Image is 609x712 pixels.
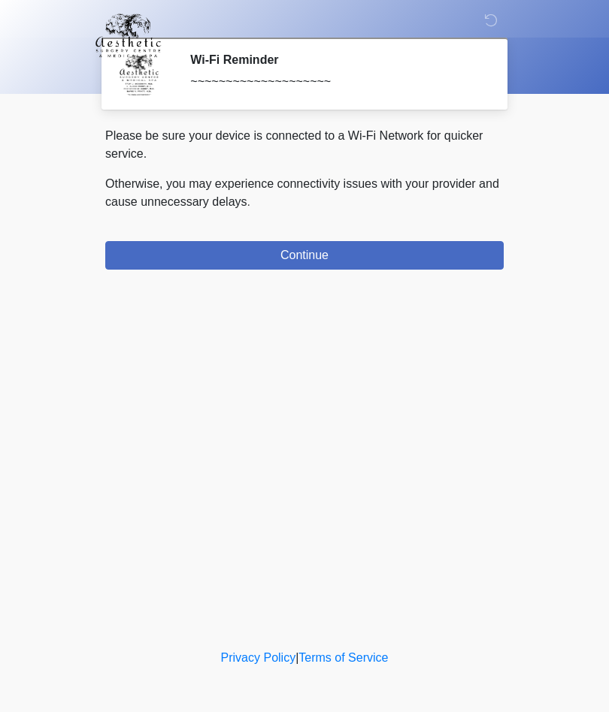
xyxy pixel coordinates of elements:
[298,651,388,664] a: Terms of Service
[105,175,504,211] p: Otherwise, you may experience connectivity issues with your provider and cause unnecessary delays
[105,127,504,163] p: Please be sure your device is connected to a Wi-Fi Network for quicker service.
[295,651,298,664] a: |
[190,73,481,91] div: ~~~~~~~~~~~~~~~~~~~~
[105,241,504,270] button: Continue
[90,11,166,59] img: Aesthetic Surgery Centre, PLLC Logo
[221,651,296,664] a: Privacy Policy
[117,53,162,98] img: Agent Avatar
[247,195,250,208] span: .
